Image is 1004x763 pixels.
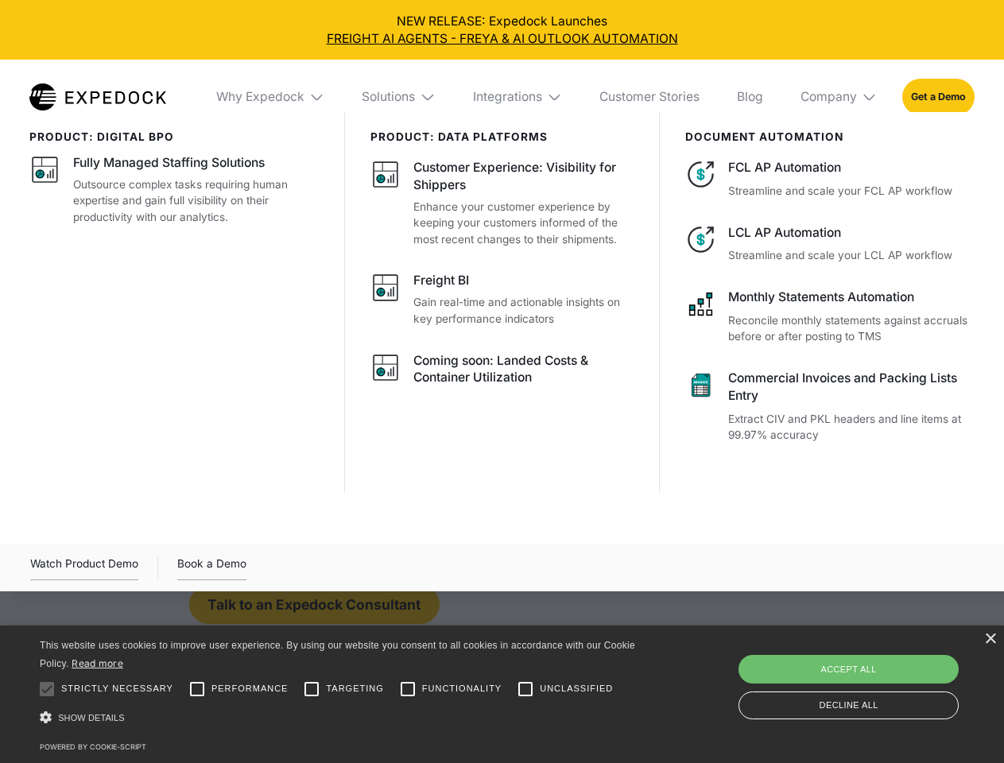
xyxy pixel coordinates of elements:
div: Integrations [473,89,542,105]
span: Functionality [422,682,502,695]
a: Read more [72,657,123,669]
a: LCL AP AutomationStreamline and scale your LCL AP workflow [685,224,975,264]
p: Streamline and scale your FCL AP workflow [728,183,974,199]
a: FREIGHT AI AGENTS - FREYA & AI OUTLOOK AUTOMATION [13,30,992,48]
div: Company [788,60,890,134]
a: FCL AP AutomationStreamline and scale your FCL AP workflow [685,159,975,199]
div: Solutions [362,89,415,105]
div: Freight BI [413,272,469,289]
p: Streamline and scale your LCL AP workflow [728,247,974,264]
p: Outsource complex tasks requiring human expertise and gain full visibility on their productivity ... [73,176,320,226]
div: FCL AP Automation [728,159,974,176]
div: Commercial Invoices and Packing Lists Entry [728,370,974,405]
a: Blog [724,60,775,134]
a: Powered by cookie-script [40,742,146,751]
p: Enhance your customer experience by keeping your customers informed of the most recent changes to... [413,199,634,248]
a: Book a Demo [177,555,246,580]
a: Commercial Invoices and Packing Lists EntryExtract CIV and PKL headers and line items at 99.97% a... [685,370,975,443]
a: Coming soon: Landed Costs & Container Utilization [370,352,635,392]
a: Monthly Statements AutomationReconcile monthly statements against accruals before or after postin... [685,289,975,345]
div: PRODUCT: data platforms [370,130,635,143]
div: Fully Managed Staffing Solutions [73,154,265,172]
div: Show details [40,707,641,729]
span: Strictly necessary [61,682,173,695]
div: Company [800,89,857,105]
div: Why Expedock [216,89,304,105]
span: This website uses cookies to improve user experience. By using our website you consent to all coo... [40,640,635,669]
div: Watch Product Demo [30,555,138,580]
div: document automation [685,130,975,143]
iframe: Chat Widget [739,591,1004,763]
div: product: digital bpo [29,130,320,143]
div: NEW RELEASE: Expedock Launches [13,13,992,48]
a: open lightbox [30,555,138,580]
div: Customer Experience: Visibility for Shippers [413,159,634,194]
span: Targeting [326,682,383,695]
a: Customer Stories [587,60,711,134]
div: Why Expedock [204,60,337,134]
div: Monthly Statements Automation [728,289,974,306]
p: Extract CIV and PKL headers and line items at 99.97% accuracy [728,411,974,443]
p: Gain real-time and actionable insights on key performance indicators [413,294,634,327]
p: Reconcile monthly statements against accruals before or after posting to TMS [728,312,974,345]
span: Unclassified [540,682,613,695]
div: Coming soon: Landed Costs & Container Utilization [413,352,634,387]
a: Freight BIGain real-time and actionable insights on key performance indicators [370,272,635,327]
span: Show details [58,713,125,722]
a: Customer Experience: Visibility for ShippersEnhance your customer experience by keeping your cust... [370,159,635,247]
a: Fully Managed Staffing SolutionsOutsource complex tasks requiring human expertise and gain full v... [29,154,320,225]
span: Performance [211,682,289,695]
div: LCL AP Automation [728,224,974,242]
div: Integrations [460,60,575,134]
a: Get a Demo [902,79,975,114]
div: Solutions [350,60,448,134]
